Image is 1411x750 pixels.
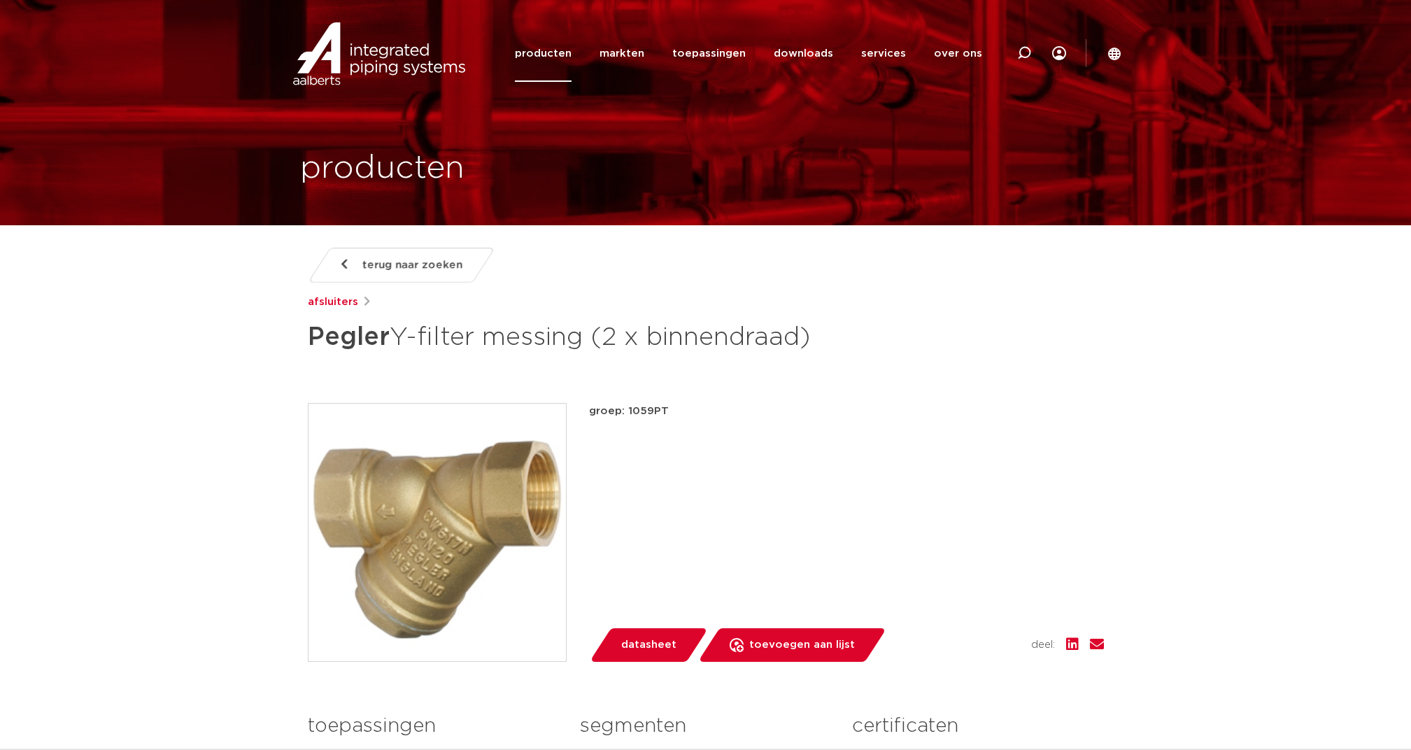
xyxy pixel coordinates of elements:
[307,248,495,283] a: terug naar zoeken
[515,25,982,82] nav: Menu
[1031,637,1055,653] span: deel:
[362,254,462,276] span: terug naar zoeken
[308,294,358,311] a: afsluiters
[600,25,644,82] a: markten
[934,25,982,82] a: over ons
[621,634,676,656] span: datasheet
[774,25,833,82] a: downloads
[1052,25,1066,82] div: my IPS
[852,712,1103,740] h3: certificaten
[515,25,572,82] a: producten
[589,628,708,662] a: datasheet
[308,316,833,358] h1: Y-filter messing (2 x binnendraad)
[300,146,465,191] h1: producten
[308,325,390,350] strong: Pegler
[749,634,855,656] span: toevoegen aan lijst
[308,712,559,740] h3: toepassingen
[580,712,831,740] h3: segmenten
[589,403,1104,420] p: groep: 1059PT
[672,25,746,82] a: toepassingen
[861,25,906,82] a: services
[309,404,566,661] img: Product Image for Pegler Y-filter messing (2 x binnendraad)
